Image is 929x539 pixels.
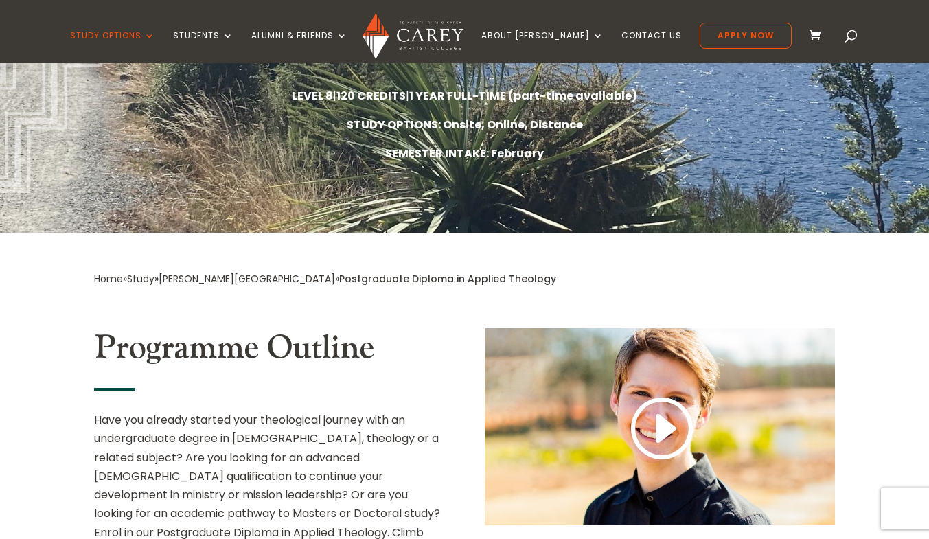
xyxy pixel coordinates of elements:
[339,272,556,286] span: Postgraduate Diploma in Applied Theology
[481,31,604,63] a: About [PERSON_NAME]
[385,146,544,161] strong: SEMESTER INTAKE: February
[363,13,463,59] img: Carey Baptist College
[336,88,406,104] strong: 120 CREDITS
[159,272,335,286] a: [PERSON_NAME][GEOGRAPHIC_DATA]
[621,31,682,63] a: Contact Us
[347,117,583,133] strong: STUDY OPTIONS: Onsite, Online, Distance
[292,88,333,104] strong: LEVEL 8
[94,272,123,286] a: Home
[251,31,347,63] a: Alumni & Friends
[94,87,836,105] p: | |
[94,272,556,286] span: » » »
[409,88,637,104] strong: 1 YEAR FULL-TIME (part-time available)
[70,31,155,63] a: Study Options
[94,328,444,375] h2: Programme Outline
[700,23,792,49] a: Apply Now
[173,31,233,63] a: Students
[127,272,154,286] a: Study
